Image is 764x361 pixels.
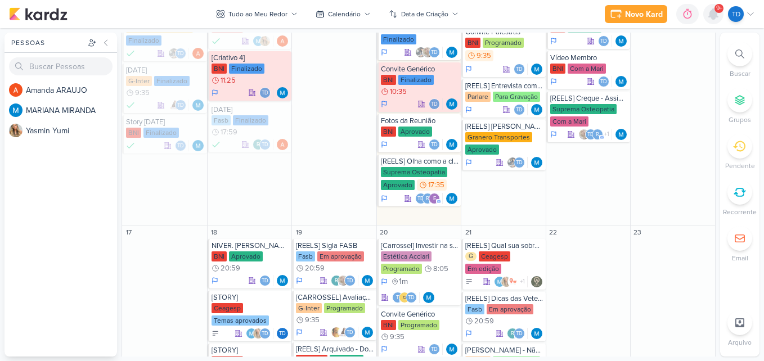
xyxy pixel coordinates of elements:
div: Thais de carvalho [175,140,186,151]
img: MARIANA MIRANDA [531,64,542,75]
p: r [511,331,514,337]
div: Responsável: MARIANA MIRANDA [615,129,627,140]
div: Perder Mercado - Não aproveitou oportunidades [465,346,543,355]
div: Y a s m i n Y u m i [26,125,117,137]
div: BNI [126,128,141,138]
img: MARIANA MIRANDA [446,193,457,204]
div: Finalizado [233,115,268,125]
div: Colaboradores: roberta.pecora@fasb.com.br, Sarah Violante, Thais de carvalho [331,275,358,286]
p: r [257,142,260,148]
div: Thais de carvalho [514,328,525,339]
div: Thais de carvalho [415,193,426,204]
div: Responsável: MARIANA MIRANDA [446,193,457,204]
div: [REELS] Sigla FASB [296,241,374,250]
div: Finalizado [126,100,135,111]
p: Td [587,132,594,138]
img: Amannda Primo [168,100,179,111]
p: Pendente [725,161,755,171]
div: Dia dos Pais [126,66,205,75]
div: Thais de carvalho [429,98,440,110]
div: [REELS] Arquivado - Do caldo.... [296,345,374,354]
img: MARIANA MIRANDA [446,47,457,58]
div: último check-in há 1 mês [391,276,408,287]
img: MARIANA MIRANDA [192,100,204,111]
div: Fasb [465,304,484,314]
div: Colaboradores: Thais de carvalho [514,64,528,75]
div: Responsável: MARIANA MIRANDA [446,139,457,150]
div: Responsável: Thais de carvalho [277,328,288,339]
div: Responsável: MARIANA MIRANDA [362,275,373,286]
div: [STORY] [212,293,290,302]
p: Td [262,278,268,284]
div: Thais de carvalho [728,6,744,22]
img: Amanda ARAUJO [277,139,288,150]
div: Responsável: MARIANA MIRANDA [277,275,288,286]
img: MARIANA MIRANDA [531,157,542,168]
div: Thais de carvalho [277,328,288,339]
img: kardz.app [9,7,68,21]
div: Finalizado [126,140,135,151]
div: Parlare [465,92,491,102]
div: Thais de carvalho [514,104,525,115]
img: Everton Granero [168,48,179,59]
div: Em Andamento [381,194,388,203]
div: BNI [212,64,227,74]
div: [REELS] Olha como a cliente chega [381,157,459,166]
span: 10:35 [390,88,407,96]
div: rolimaba30@gmail.com [592,129,603,140]
div: [Criativo 4] [212,53,290,62]
img: MARIANA MIRANDA [494,276,505,287]
div: Colaboradores: Thais de carvalho [259,87,273,98]
div: Colaboradores: Leandro Guedes, Amannda Primo, Thais de carvalho [331,327,358,338]
p: r [426,196,429,202]
div: Done [212,35,221,47]
div: Thais de carvalho [259,328,271,339]
img: MARIANA MIRANDA [446,344,457,355]
div: NIVER. Mariana [212,241,290,250]
div: Finalizado [126,35,161,46]
div: rolimaba30@gmail.com [422,193,433,204]
img: MARIANA MIRANDA [446,139,457,150]
img: MARIANA MIRANDA [362,327,373,338]
div: A Fazer [212,330,219,337]
div: Colaboradores: Everton Granero, Thais de carvalho [168,48,189,59]
div: Finalizado [154,76,190,86]
div: Em Andamento [465,329,472,338]
div: Responsável: MARIANA MIRANDA [192,100,204,111]
div: Em Andamento [550,130,557,139]
div: BNI [550,64,565,74]
img: MARIANA MIRANDA [277,87,288,98]
p: e [433,196,436,202]
div: BNI [381,75,396,85]
span: 9:35 [390,333,405,341]
p: Td [347,278,353,284]
div: Thais de carvalho [585,129,596,140]
img: MARIANA MIRANDA [615,129,627,140]
p: Td [262,91,268,96]
div: 21 [462,227,474,238]
div: Finalizado [143,128,179,138]
p: Buscar [730,69,750,79]
div: [REELS] Lucas Tylty [465,122,543,131]
p: Td [431,102,438,107]
span: 17:35 [428,181,444,189]
input: Buscar Pessoas [9,57,113,75]
div: Thais de carvalho [598,76,609,87]
p: Td [417,196,424,202]
div: Responsável: MARIANA MIRANDA [531,328,542,339]
div: [REELS] Creque - Assim você me mata [550,94,628,103]
img: MARIANA MIRANDA [531,104,542,115]
div: Thais de carvalho [598,35,609,47]
div: Colaboradores: Everton Granero, Thais de carvalho [507,157,528,168]
span: 17:59 [221,128,237,136]
span: 20:59 [474,317,494,325]
span: 20:59 [221,264,240,272]
div: Thais de carvalho [259,139,271,150]
div: Aprovado [465,145,499,155]
img: Yasmin Yumi [259,35,271,47]
div: Colaboradores: Thais de carvalho [429,344,443,355]
div: Em Andamento [381,140,388,149]
img: MARIANA MIRANDA [531,328,542,339]
div: Colaboradores: MARIANA MIRANDA, Yasmin Yumi [253,35,273,47]
div: Finalizado [381,34,416,44]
